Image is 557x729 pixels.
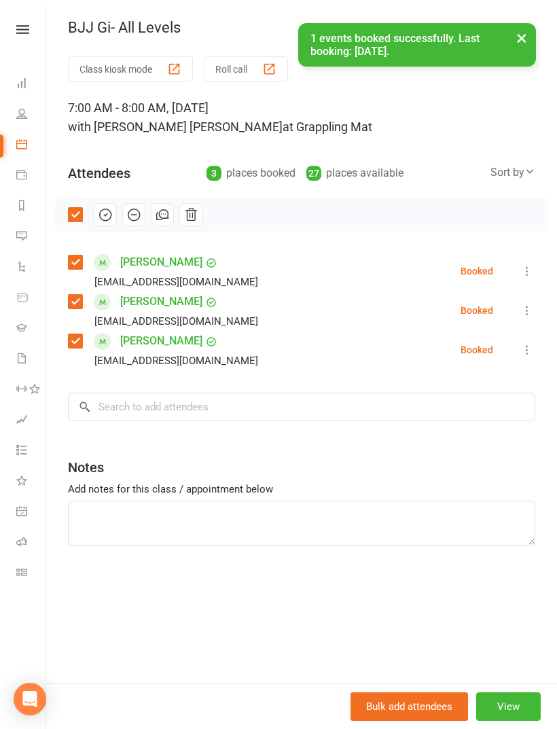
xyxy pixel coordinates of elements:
div: 1 events booked successfully. Last booking: [DATE]. [298,23,536,67]
div: places available [306,164,403,183]
a: Reports [16,192,47,222]
a: Assessments [16,406,47,436]
button: × [509,23,534,52]
div: Add notes for this class / appointment below [68,481,535,497]
div: 27 [306,166,321,181]
span: at Grappling Mat [283,120,372,134]
a: Calendar [16,130,47,161]
a: [PERSON_NAME] [120,291,202,313]
div: [EMAIL_ADDRESS][DOMAIN_NAME] [94,273,258,291]
div: Notes [68,458,104,477]
div: Booked [461,266,493,276]
a: [PERSON_NAME] [120,330,202,352]
div: Attendees [68,164,130,183]
div: [EMAIL_ADDRESS][DOMAIN_NAME] [94,313,258,330]
a: Class kiosk mode [16,558,47,589]
a: [PERSON_NAME] [120,251,202,273]
span: with [PERSON_NAME] [PERSON_NAME] [68,120,283,134]
div: Booked [461,306,493,315]
div: Sort by [490,164,535,181]
div: [EMAIL_ADDRESS][DOMAIN_NAME] [94,352,258,370]
a: Payments [16,161,47,192]
input: Search to add attendees [68,393,535,421]
div: places booked [206,164,295,183]
button: Bulk add attendees [351,692,468,721]
div: 3 [206,166,221,181]
div: Open Intercom Messenger [14,683,46,715]
a: Product Sales [16,283,47,314]
div: BJJ Gi- All Levels [46,19,557,37]
div: 7:00 AM - 8:00 AM, [DATE] [68,99,535,137]
a: What's New [16,467,47,497]
a: General attendance kiosk mode [16,497,47,528]
button: View [476,692,541,721]
a: Dashboard [16,69,47,100]
div: Booked [461,345,493,355]
a: People [16,100,47,130]
a: Roll call kiosk mode [16,528,47,558]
